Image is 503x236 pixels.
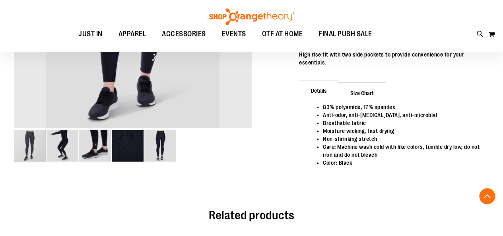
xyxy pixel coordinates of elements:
li: Breathable fabric [323,119,481,127]
div: image 4 of 5 [112,129,144,162]
img: Shop Orangetheory [208,8,295,25]
img: Cloud9ine Chevron Two-Pocket Legging Black [112,130,144,162]
span: Size Chart [338,82,386,103]
a: EVENTS [214,25,254,43]
a: JUST IN [70,25,111,43]
a: FINAL PUSH SALE [311,25,380,43]
span: JUST IN [78,25,103,43]
img: Cloud9ine Chevron Two-Pocket Legging Black [47,130,78,162]
img: Cloud9ine Chevron Two-Pocket Legging Black [79,130,111,162]
span: APPAREL [118,25,146,43]
div: image 5 of 5 [144,129,176,162]
div: image 2 of 5 [47,129,79,162]
div: High rise fit with two side pockets to provide convenience for your essentials. [299,51,489,66]
li: Color: Black [323,159,481,167]
span: FINAL PUSH SALE [319,25,372,43]
span: OTF AT HOME [262,25,303,43]
a: ACCESSORIES [154,25,214,43]
li: Anti-odor, anti-[MEDICAL_DATA], anti-microbial [323,111,481,119]
a: OTF AT HOME [254,25,311,43]
span: Details [299,80,339,101]
span: Related products [209,209,294,222]
div: image 1 of 5 [14,129,47,162]
span: EVENTS [222,25,246,43]
span: ACCESSORIES [162,25,206,43]
li: Care: Machine wash cold with like colors, tumble dry low, do not iron and do not bleach [323,143,481,159]
a: APPAREL [111,25,154,43]
button: Back To Top [479,188,495,204]
li: Moisture wicking, fast drying [323,127,481,135]
li: 83% polyamide, 17% spandex [323,103,481,111]
div: image 3 of 5 [79,129,112,162]
li: Non-shrinking stretch [323,135,481,143]
img: Cloud9ine Chevron Two-Pocket Legging Black [144,130,176,162]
